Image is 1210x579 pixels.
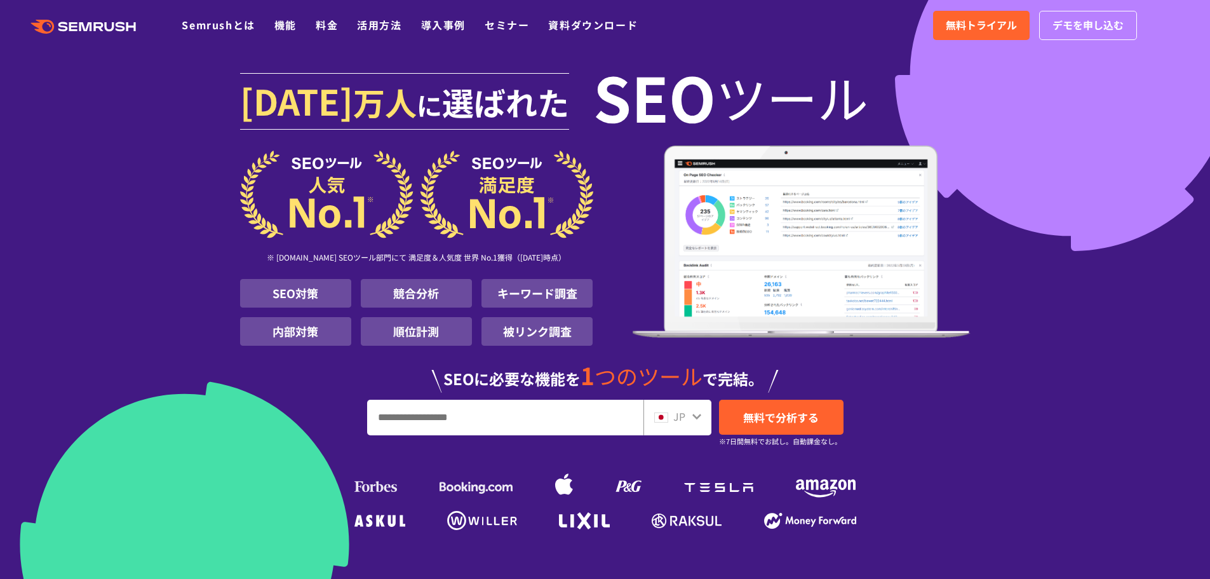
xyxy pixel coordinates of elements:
li: SEO対策 [240,279,351,308]
a: 料金 [316,17,338,32]
li: 競合分析 [361,279,472,308]
a: デモを申し込む [1039,11,1137,40]
div: ※ [DOMAIN_NAME] SEOツール部門にて 満足度＆人気度 世界 No.1獲得（[DATE]時点） [240,238,593,279]
span: SEO [593,71,716,122]
span: 無料トライアル [946,17,1017,34]
li: キーワード調査 [481,279,593,308]
a: Semrushとは [182,17,255,32]
span: JP [673,409,685,424]
a: 機能 [274,17,297,32]
span: つのツール [595,360,702,392]
a: 導入事例 [421,17,466,32]
span: 万人 [353,79,417,125]
span: 選ばれた [442,79,569,125]
span: で完結。 [702,367,763,390]
a: 無料で分析する [719,400,844,435]
span: ツール [716,71,868,122]
a: セミナー [485,17,529,32]
a: 活用方法 [357,17,401,32]
small: ※7日間無料でお試し。自動課金なし。 [719,435,842,447]
input: URL、キーワードを入力してください [368,400,643,435]
span: 1 [581,358,595,392]
span: デモを申し込む [1052,17,1124,34]
div: SEOに必要な機能を [240,351,971,393]
a: 無料トライアル [933,11,1030,40]
span: [DATE] [240,75,353,126]
li: 順位計測 [361,317,472,346]
li: 内部対策 [240,317,351,346]
li: 被リンク調査 [481,317,593,346]
span: 無料で分析する [743,409,819,425]
span: に [417,86,442,123]
a: 資料ダウンロード [548,17,638,32]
